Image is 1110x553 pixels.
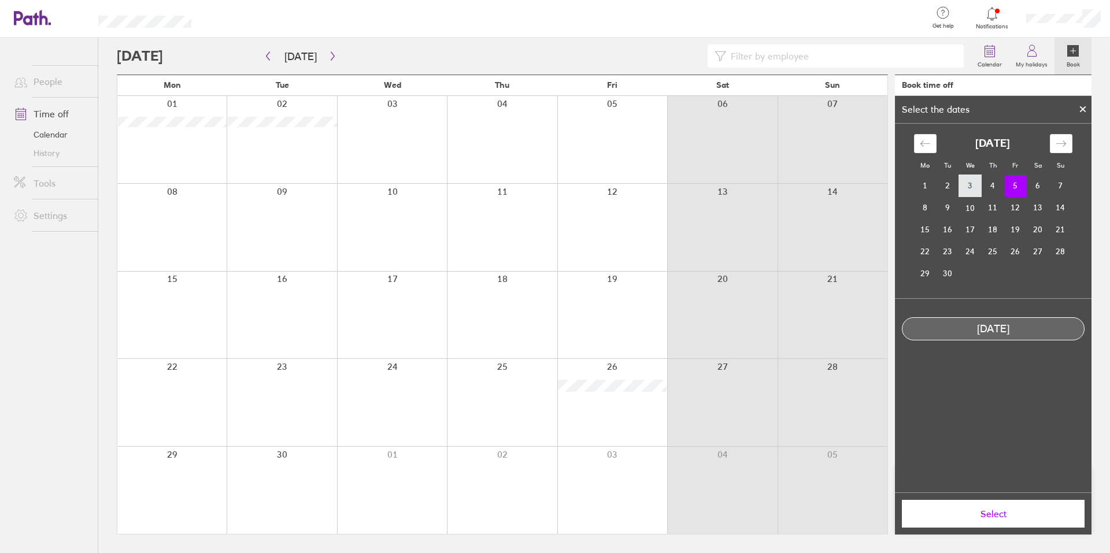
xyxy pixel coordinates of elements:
div: [DATE] [902,323,1084,335]
td: Sunday, September 7, 2025 [1049,175,1072,197]
small: Th [989,161,997,169]
small: Tu [944,161,951,169]
td: Wednesday, September 10, 2025 [959,197,982,219]
a: Notifications [974,6,1011,30]
td: Saturday, September 6, 2025 [1027,175,1049,197]
span: Get help [924,23,962,29]
td: Wednesday, September 24, 2025 [959,241,982,263]
label: Book [1060,58,1087,68]
td: Thursday, September 25, 2025 [982,241,1004,263]
button: [DATE] [275,47,326,66]
span: Tue [276,80,289,90]
label: My holidays [1009,58,1054,68]
a: Book [1054,38,1091,75]
small: Mo [920,161,930,169]
td: Thursday, September 18, 2025 [982,219,1004,241]
strong: [DATE] [975,138,1010,150]
td: Wednesday, September 3, 2025 [959,175,982,197]
span: Thu [495,80,509,90]
span: Sat [716,80,729,90]
label: Calendar [971,58,1009,68]
span: Fri [607,80,617,90]
a: People [5,70,98,93]
span: Notifications [974,23,1011,30]
td: Saturday, September 20, 2025 [1027,219,1049,241]
a: Tools [5,172,98,195]
a: History [5,144,98,162]
a: My holidays [1009,38,1054,75]
small: Fr [1012,161,1018,169]
td: Thursday, September 4, 2025 [982,175,1004,197]
div: Move backward to switch to the previous month. [914,134,937,153]
td: Friday, September 19, 2025 [1004,219,1027,241]
td: Wednesday, September 17, 2025 [959,219,982,241]
td: Tuesday, September 16, 2025 [937,219,959,241]
td: Monday, September 22, 2025 [914,241,937,263]
td: Friday, September 26, 2025 [1004,241,1027,263]
td: Tuesday, September 9, 2025 [937,197,959,219]
small: We [966,161,975,169]
td: Monday, September 29, 2025 [914,263,937,285]
span: Mon [164,80,181,90]
td: Saturday, September 13, 2025 [1027,197,1049,219]
a: Calendar [971,38,1009,75]
td: Tuesday, September 30, 2025 [937,263,959,285]
div: Calendar [901,124,1085,298]
div: Book time off [902,80,953,90]
div: Move forward to switch to the next month. [1050,134,1072,153]
td: Sunday, September 21, 2025 [1049,219,1072,241]
td: Sunday, September 14, 2025 [1049,197,1072,219]
a: Time off [5,102,98,125]
td: Monday, September 15, 2025 [914,219,937,241]
td: Sunday, September 28, 2025 [1049,241,1072,263]
input: Filter by employee [726,45,957,67]
td: Friday, September 12, 2025 [1004,197,1027,219]
a: Calendar [5,125,98,144]
a: Settings [5,204,98,227]
td: Thursday, September 11, 2025 [982,197,1004,219]
small: Su [1057,161,1064,169]
span: Sun [825,80,840,90]
button: Select [902,500,1085,528]
td: Monday, September 1, 2025 [914,175,937,197]
td: Selected. Friday, September 5, 2025 [1004,175,1027,197]
small: Sa [1034,161,1042,169]
td: Tuesday, September 2, 2025 [937,175,959,197]
td: Saturday, September 27, 2025 [1027,241,1049,263]
span: Wed [384,80,401,90]
div: Select the dates [895,104,976,114]
td: Tuesday, September 23, 2025 [937,241,959,263]
span: Select [910,509,1076,519]
td: Monday, September 8, 2025 [914,197,937,219]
